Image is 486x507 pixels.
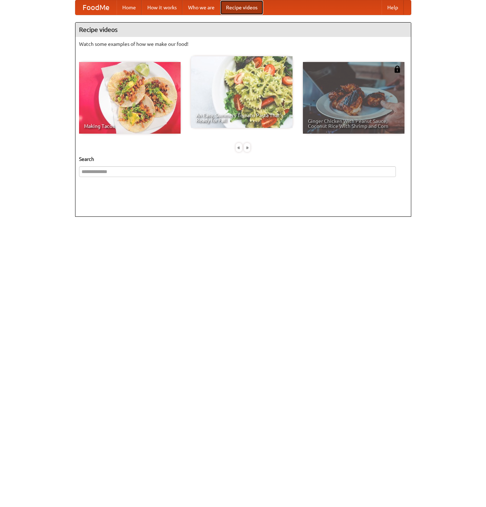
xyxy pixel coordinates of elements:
span: Making Tacos [84,124,176,129]
img: 483408.png [394,66,401,73]
h4: Recipe videos [75,23,411,37]
p: Watch some examples of how we make our food! [79,40,407,48]
a: Home [117,0,142,15]
a: How it works [142,0,182,15]
a: Making Tacos [79,62,181,134]
div: » [244,143,250,152]
div: « [236,143,242,152]
a: Help [382,0,404,15]
a: An Easy, Summery Tomato Pasta That's Ready for Fall [191,56,293,128]
a: Recipe videos [220,0,263,15]
span: An Easy, Summery Tomato Pasta That's Ready for Fall [196,113,288,123]
a: Who we are [182,0,220,15]
h5: Search [79,156,407,163]
a: FoodMe [75,0,117,15]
